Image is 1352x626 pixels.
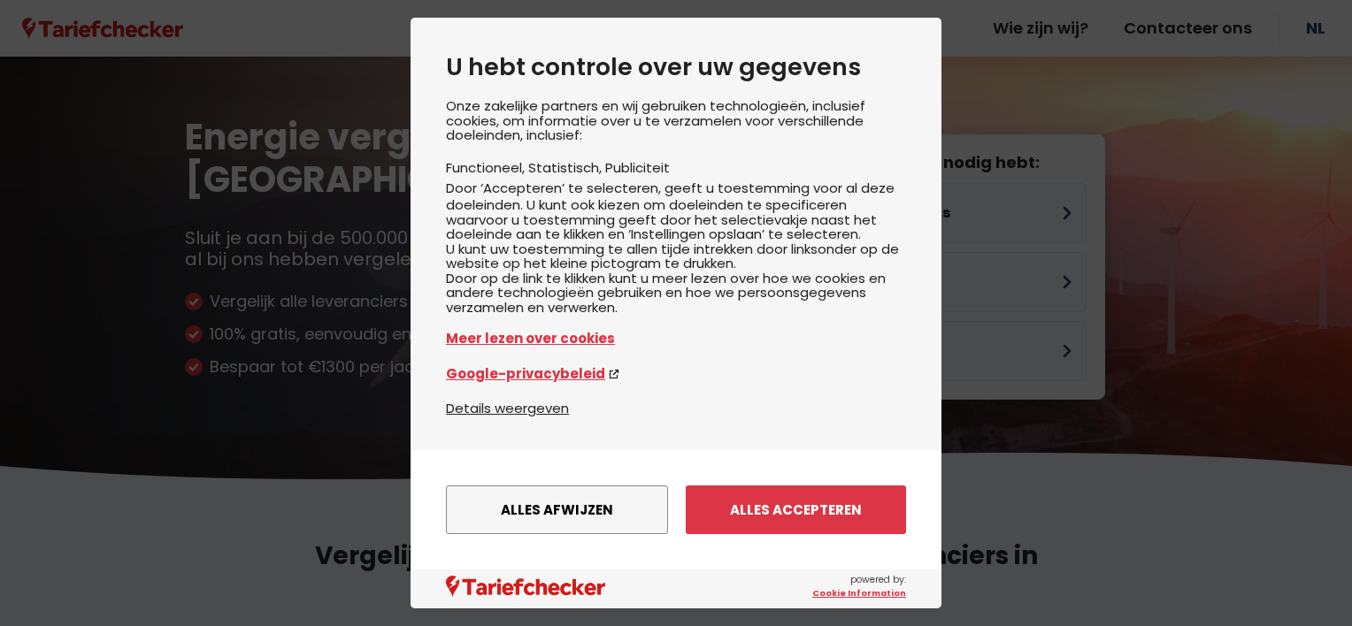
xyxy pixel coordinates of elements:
a: Google-privacybeleid [446,363,906,384]
button: Details weergeven [446,398,569,418]
li: Publiciteit [605,158,670,177]
a: Meer lezen over cookies [446,328,906,348]
a: Cookie Information [812,587,906,599]
li: Functioneel [446,158,528,177]
button: Alles afwijzen [446,485,668,534]
li: Statistisch [528,158,605,177]
div: Onze zakelijke partners en wij gebruiken technologieën, inclusief cookies, om informatie over u t... [446,99,906,398]
button: Alles accepteren [686,485,906,534]
span: powered by: [812,573,906,599]
img: logo [446,576,605,598]
h2: U hebt controle over uw gegevens [446,53,906,81]
div: menu [411,450,941,569]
